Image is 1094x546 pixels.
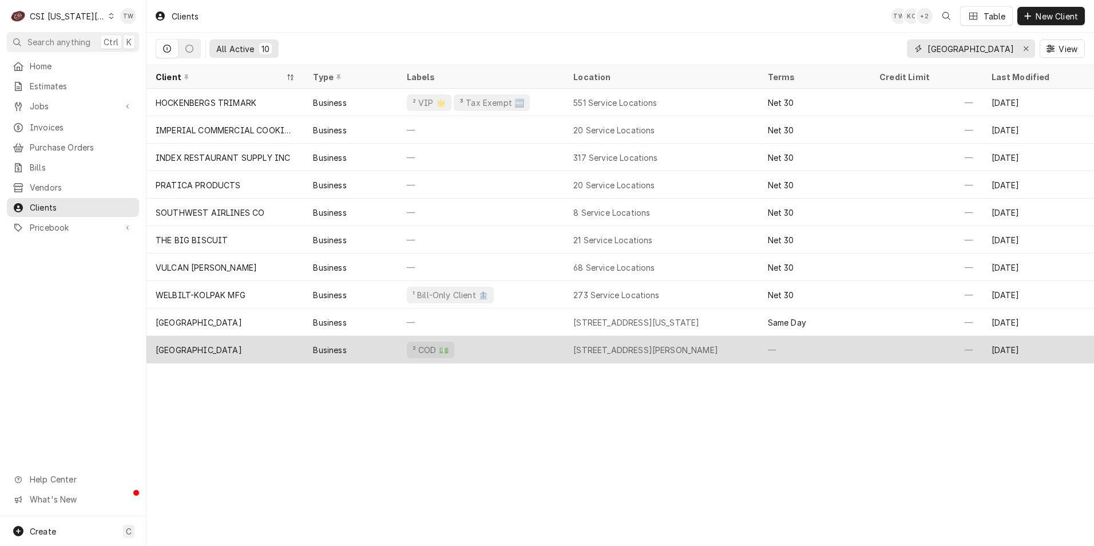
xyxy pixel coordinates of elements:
[768,124,794,136] div: Net 30
[1033,10,1080,22] span: New Client
[573,152,657,164] div: 317 Service Locations
[573,262,655,274] div: 68 Service Locations
[313,289,346,301] div: Business
[982,144,1094,171] div: [DATE]
[982,336,1094,363] div: [DATE]
[313,124,346,136] div: Business
[870,89,982,116] div: —
[573,124,655,136] div: 20 Service Locations
[7,138,139,157] a: Purchase Orders
[917,8,933,24] div: 's Avatar
[30,493,132,505] span: What's New
[156,71,283,83] div: Client
[7,77,139,96] a: Estimates
[30,473,132,485] span: Help Center
[984,10,1006,22] div: Table
[870,116,982,144] div: —
[992,71,1083,83] div: Last Modified
[156,124,295,136] div: IMPERIAL COMMERCIAL COOKING EQUIP
[768,152,794,164] div: Net 30
[1056,43,1080,55] span: View
[768,207,794,219] div: Net 30
[870,199,982,226] div: —
[313,179,346,191] div: Business
[10,8,26,24] div: C
[982,199,1094,226] div: [DATE]
[573,234,652,246] div: 21 Service Locations
[1017,7,1085,25] button: New Client
[7,97,139,116] a: Go to Jobs
[30,201,133,213] span: Clients
[768,316,806,329] div: Same Day
[313,152,346,164] div: Business
[27,36,90,48] span: Search anything
[156,262,257,274] div: VULCAN [PERSON_NAME]
[120,8,136,24] div: TW
[398,116,564,144] div: —
[982,116,1094,144] div: [DATE]
[917,8,933,24] div: + 2
[398,254,564,281] div: —
[870,281,982,308] div: —
[870,226,982,254] div: —
[573,344,718,356] div: [STREET_ADDRESS][PERSON_NAME]
[7,178,139,197] a: Vendors
[398,144,564,171] div: —
[573,71,749,83] div: Location
[573,207,650,219] div: 8 Service Locations
[313,234,346,246] div: Business
[398,226,564,254] div: —
[573,289,659,301] div: 273 Service Locations
[982,171,1094,199] div: [DATE]
[10,8,26,24] div: CSI Kansas City's Avatar
[411,289,489,301] div: ¹ Bill-Only Client 🏦
[30,527,56,536] span: Create
[870,144,982,171] div: —
[313,207,346,219] div: Business
[903,8,919,24] div: KC
[156,179,241,191] div: PRATICA PRODUCTS
[216,43,255,55] div: All Active
[982,308,1094,336] div: [DATE]
[313,344,346,356] div: Business
[891,8,907,24] div: TW
[1017,39,1035,58] button: Erase input
[30,80,133,92] span: Estimates
[573,97,657,109] div: 551 Service Locations
[759,336,870,363] div: —
[768,179,794,191] div: Net 30
[156,152,290,164] div: INDEX RESTAURANT SUPPLY INC
[156,207,264,219] div: SOUTHWEST AIRLINES CO
[879,71,970,83] div: Credit Limit
[126,36,132,48] span: K
[870,336,982,363] div: —
[30,121,133,133] span: Invoices
[30,161,133,173] span: Bills
[982,89,1094,116] div: [DATE]
[870,171,982,199] div: —
[870,308,982,336] div: —
[156,97,256,109] div: HOCKENBERGS TRIMARK
[313,97,346,109] div: Business
[7,32,139,52] button: Search anythingCtrlK
[7,470,139,489] a: Go to Help Center
[7,118,139,137] a: Invoices
[573,179,655,191] div: 20 Service Locations
[30,10,105,22] div: CSI [US_STATE][GEOGRAPHIC_DATA]
[313,71,386,83] div: Type
[411,344,450,356] div: ² COD 💵
[7,198,139,217] a: Clients
[126,525,132,537] span: C
[156,344,242,356] div: [GEOGRAPHIC_DATA]
[7,218,139,237] a: Go to Pricebook
[768,71,859,83] div: Terms
[573,316,699,329] div: [STREET_ADDRESS][US_STATE]
[30,181,133,193] span: Vendors
[407,71,555,83] div: Labels
[903,8,919,24] div: Kelly Christen's Avatar
[937,7,956,25] button: Open search
[313,262,346,274] div: Business
[870,254,982,281] div: —
[156,316,242,329] div: [GEOGRAPHIC_DATA]
[768,289,794,301] div: Net 30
